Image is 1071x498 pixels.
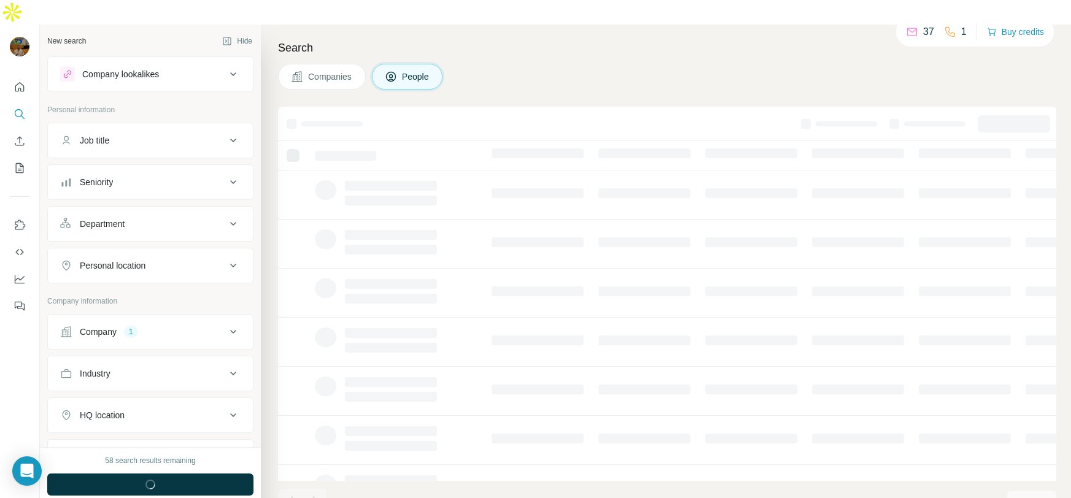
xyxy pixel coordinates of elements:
[48,400,253,430] button: HQ location
[10,37,29,56] img: Avatar
[48,126,253,155] button: Job title
[278,39,1056,56] h4: Search
[48,167,253,197] button: Seniority
[10,268,29,290] button: Dashboard
[48,442,253,472] button: Annual revenue ($)
[80,367,110,380] div: Industry
[124,326,138,337] div: 1
[48,359,253,388] button: Industry
[80,134,109,147] div: Job title
[80,259,145,272] div: Personal location
[10,130,29,152] button: Enrich CSV
[10,295,29,317] button: Feedback
[80,409,125,421] div: HQ location
[48,59,253,89] button: Company lookalikes
[82,68,159,80] div: Company lookalikes
[10,214,29,236] button: Use Surfe on LinkedIn
[10,103,29,125] button: Search
[105,455,195,466] div: 58 search results remaining
[48,317,253,347] button: Company1
[48,209,253,239] button: Department
[10,76,29,98] button: Quick start
[308,71,353,83] span: Companies
[47,36,86,47] div: New search
[80,326,117,338] div: Company
[47,296,253,307] p: Company information
[987,23,1044,40] button: Buy credits
[48,251,253,280] button: Personal location
[47,104,253,115] p: Personal information
[961,25,967,39] p: 1
[80,218,125,230] div: Department
[80,176,113,188] div: Seniority
[923,25,934,39] p: 37
[10,157,29,179] button: My lists
[12,456,42,486] div: Open Intercom Messenger
[402,71,430,83] span: People
[10,241,29,263] button: Use Surfe API
[214,32,261,50] button: Hide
